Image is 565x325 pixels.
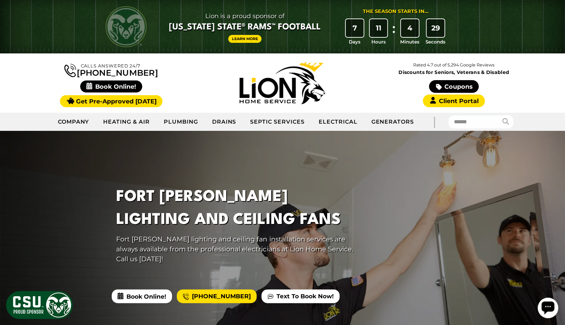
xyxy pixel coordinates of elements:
div: 11 [370,19,388,37]
a: Client Portal [423,95,484,107]
a: [PHONE_NUMBER] [64,62,158,77]
a: Learn More [228,35,262,43]
span: Book Online! [112,289,172,303]
a: Drains [205,113,244,130]
span: Days [349,38,360,45]
div: | [421,113,448,131]
a: Septic Services [243,113,311,130]
a: Generators [364,113,421,130]
span: Discounts for Seniors, Veterans & Disabled [370,70,538,75]
span: Book Online! [80,80,142,92]
p: Fort [PERSON_NAME] lighting and ceiling fan installation services are always available from the p... [116,234,366,264]
div: Open chat widget [3,3,23,23]
a: [PHONE_NUMBER] [177,289,256,303]
a: Text To Book Now! [261,289,339,303]
a: Get Pre-Approved [DATE] [60,95,162,107]
span: Minutes [400,38,419,45]
img: CSU Rams logo [106,6,147,47]
h1: Fort [PERSON_NAME] Lighting And Ceiling Fans [116,186,366,232]
div: 7 [346,19,364,37]
span: Seconds [426,38,445,45]
span: Lion is a proud sponsor of [169,11,321,22]
p: Rated 4.7 out of 5,294 Google Reviews [368,61,539,69]
a: Coupons [429,80,478,93]
span: [US_STATE] State® Rams™ Football [169,22,321,33]
div: 29 [427,19,444,37]
span: Hours [371,38,386,45]
a: Company [51,113,97,130]
img: Lion Home Service [239,62,325,104]
div: 4 [401,19,419,37]
a: Electrical [312,113,365,130]
div: The Season Starts in... [363,8,429,15]
a: Heating & Air [96,113,157,130]
img: CSU Sponsor Badge [5,290,74,320]
div: : [390,19,397,46]
a: Plumbing [157,113,205,130]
